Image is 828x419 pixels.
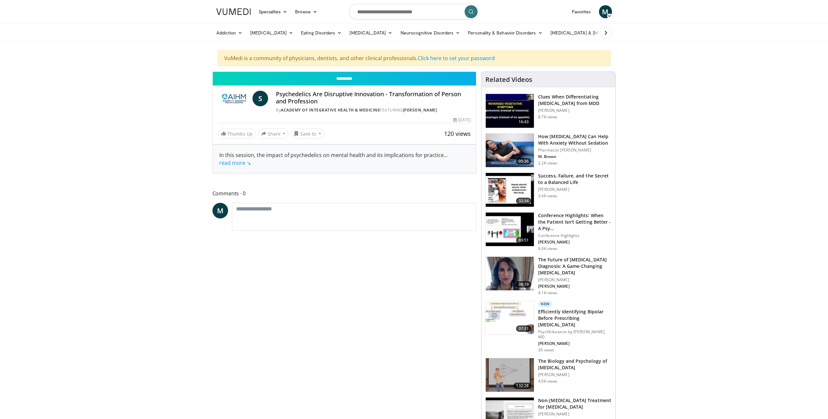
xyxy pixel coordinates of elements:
a: Browse [291,5,321,18]
a: Click here to set your password [418,55,495,62]
a: M [599,5,612,18]
img: bb766ca4-1a7a-496c-a5bd-5a4a5d6b6623.150x105_q85_crop-smart_upscale.jpg [486,301,534,335]
p: [PERSON_NAME] [538,277,611,282]
a: [PERSON_NAME] [403,107,437,113]
a: Personality & Behavior Disorders [464,26,546,39]
a: 07:31 New Efficiently Identifying Bipolar Before Prescribing [MEDICAL_DATA] PsychEducation by [PE... [485,301,611,353]
p: 39 views [538,347,554,353]
a: 32:34 Success, Failure, and the Secret to a Balanced Life [PERSON_NAME] 3.4K views [485,173,611,207]
p: 2.2K views [538,161,557,166]
p: [PERSON_NAME] [538,284,611,289]
a: Neurocognitive Disorders [397,26,464,39]
span: 69:51 [516,237,532,243]
span: Comments 0 [212,189,477,198]
button: Save to [291,128,324,139]
p: [PERSON_NAME] [538,108,611,113]
h3: How [MEDICAL_DATA] Can Help With Anxiety Without Sedation [538,133,611,146]
a: Academy of Integrative Health & Medicine [281,107,380,113]
a: Addiction [212,26,247,39]
a: 05:36 How [MEDICAL_DATA] Can Help With Anxiety Without Sedation Pharmacist [PERSON_NAME] M. Brown... [485,133,611,168]
a: 16:43 Clues When Differentiating [MEDICAL_DATA] from MDD [PERSON_NAME] 8.7K views [485,94,611,128]
div: In this session, the impact of psychedelics on mental health and its implications for practice [219,151,470,167]
span: 05:36 [516,158,532,164]
a: 132:28 The Biology and Psychology of [MEDICAL_DATA] [PERSON_NAME] 4.0K views [485,358,611,392]
a: 69:51 Conference Highlights: When the Patient Isn't Getting Better - A Psy… Conference Highlights... [485,212,611,251]
a: Favorites [568,5,595,18]
button: Share [258,128,289,139]
p: [PERSON_NAME] [538,341,611,346]
span: 08:19 [516,281,532,288]
span: 132:28 [513,383,531,389]
p: M. Brown [538,154,611,159]
img: db580a60-f510-4a79-8dc4-8580ce2a3e19.png.150x105_q85_crop-smart_upscale.png [486,257,534,291]
span: 07:31 [516,325,532,332]
p: [PERSON_NAME] [538,412,611,417]
img: f8311eb0-496c-457e-baaa-2f3856724dd4.150x105_q85_crop-smart_upscale.jpg [486,358,534,392]
div: By FEATURING [276,107,471,113]
input: Search topics, interventions [349,4,479,20]
img: 4362ec9e-0993-4580-bfd4-8e18d57e1d49.150x105_q85_crop-smart_upscale.jpg [486,213,534,246]
h3: Clues When Differentiating [MEDICAL_DATA] from MDD [538,94,611,107]
p: [PERSON_NAME] [538,372,611,377]
span: ... [219,151,448,166]
p: [PERSON_NAME] [538,240,611,245]
p: Conference Highlights [538,233,611,238]
img: VuMedi Logo [216,8,251,15]
p: 4.1K views [538,290,557,295]
h4: Psychedelics Are Disruptive Innovation - Transformation of Person and Profession [276,91,471,105]
p: 6.0K views [538,246,557,251]
h3: Conference Highlights: When the Patient Isn't Getting Better - A Psy… [538,212,611,232]
p: [PERSON_NAME] [538,187,611,192]
a: Thumbs Up [218,129,256,139]
img: 7307c1c9-cd96-462b-8187-bd7a74dc6cb1.150x105_q85_crop-smart_upscale.jpg [486,173,534,207]
p: PsychEducation by [PERSON_NAME], MD [538,329,611,340]
div: VuMedi is a community of physicians, dentists, and other clinical professionals. [217,50,611,66]
a: Specialties [255,5,292,18]
h3: The Future of [MEDICAL_DATA] Diagnosis: A Game-Changing [MEDICAL_DATA] [538,256,611,276]
span: 32:34 [516,198,532,204]
h3: Non-[MEDICAL_DATA] Treatment for [MEDICAL_DATA] [538,397,611,410]
a: 08:19 The Future of [MEDICAL_DATA] Diagnosis: A Game-Changing [MEDICAL_DATA] [PERSON_NAME] [PERSO... [485,256,611,295]
img: Academy of Integrative Health & Medicine [218,91,250,106]
h3: Efficiently Identifying Bipolar Before Prescribing [MEDICAL_DATA] [538,308,611,328]
a: Eating Disorders [297,26,346,39]
h3: The Biology and Psychology of [MEDICAL_DATA] [538,358,611,371]
a: S [252,91,268,106]
p: 4.0K views [538,379,557,384]
p: Pharmacist [PERSON_NAME] [538,148,611,153]
h3: Success, Failure, and the Secret to a Balanced Life [538,173,611,186]
div: [DATE] [453,117,471,123]
h4: Related Videos [485,76,532,84]
p: 3.4K views [538,193,557,199]
span: 120 views [444,130,471,137]
img: 7bfe4765-2bdb-4a7e-8d24-83e30517bd33.150x105_q85_crop-smart_upscale.jpg [486,134,534,167]
p: 8.7K views [538,114,557,120]
a: [MEDICAL_DATA] & [MEDICAL_DATA] [547,26,640,39]
img: a6520382-d332-4ed3-9891-ee688fa49237.150x105_q85_crop-smart_upscale.jpg [486,94,534,128]
a: [MEDICAL_DATA] [346,26,396,39]
a: read more ↘ [219,159,251,166]
p: New [538,301,552,307]
a: M [212,203,228,218]
span: 16:43 [516,119,532,125]
a: [MEDICAL_DATA] [246,26,297,39]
